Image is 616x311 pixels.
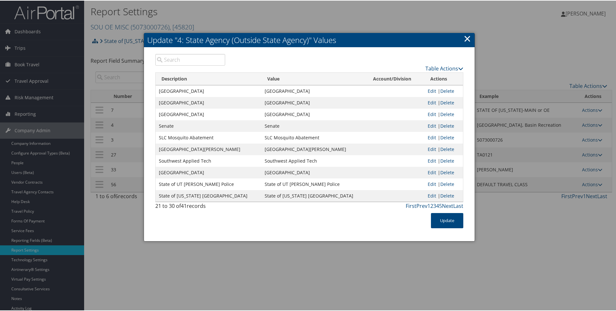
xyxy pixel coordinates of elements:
td: | [424,120,463,131]
td: [GEOGRAPHIC_DATA][PERSON_NAME] [261,143,367,155]
h2: Update "4: State Agency (Outside State Agency)" Values [144,32,475,47]
a: Delete [440,87,454,93]
a: First [406,202,416,209]
th: Value: activate to sort column ascending [261,72,367,85]
td: | [424,189,463,201]
a: Delete [440,145,454,152]
a: Edit [428,180,436,187]
a: 4 [436,202,439,209]
td: [GEOGRAPHIC_DATA] [156,108,261,120]
td: | [424,85,463,96]
td: State of [US_STATE] [GEOGRAPHIC_DATA] [156,189,261,201]
th: Account/Division: activate to sort column ascending [367,72,424,85]
a: Edit [428,99,436,105]
a: Delete [440,111,454,117]
a: Last [453,202,463,209]
td: SLC Mosquito Abatement [156,131,261,143]
a: Edit [428,145,436,152]
td: | [424,155,463,166]
td: [GEOGRAPHIC_DATA] [156,166,261,178]
a: Delete [440,192,454,198]
a: Table Actions [425,64,463,71]
a: Prev [416,202,427,209]
a: Delete [440,99,454,105]
th: Actions [424,72,463,85]
td: | [424,108,463,120]
td: [GEOGRAPHIC_DATA] [261,85,367,96]
td: | [424,143,463,155]
td: [GEOGRAPHIC_DATA] [156,96,261,108]
a: Edit [428,111,436,117]
a: 1 [427,202,430,209]
a: 2 [430,202,433,209]
a: Edit [428,157,436,163]
a: Delete [440,134,454,140]
td: [GEOGRAPHIC_DATA] [261,166,367,178]
span: 41 [181,202,187,209]
td: Southwest Applied Tech [156,155,261,166]
input: Search [155,53,225,65]
td: | [424,166,463,178]
a: Next [442,202,453,209]
td: [GEOGRAPHIC_DATA][PERSON_NAME] [156,143,261,155]
a: Delete [440,122,454,128]
a: 3 [433,202,436,209]
td: [GEOGRAPHIC_DATA] [261,96,367,108]
td: | [424,96,463,108]
td: Senate [156,120,261,131]
a: 5 [439,202,442,209]
td: State of [US_STATE] [GEOGRAPHIC_DATA] [261,189,367,201]
a: × [464,31,471,44]
a: Edit [428,134,436,140]
th: Description: activate to sort column descending [156,72,261,85]
a: Edit [428,122,436,128]
a: Edit [428,87,436,93]
a: Delete [440,157,454,163]
td: SLC Mosquito Abatement [261,131,367,143]
td: State of UT [PERSON_NAME] Police [261,178,367,189]
td: Senate [261,120,367,131]
a: Edit [428,169,436,175]
td: | [424,131,463,143]
td: State of UT [PERSON_NAME] Police [156,178,261,189]
td: Southwest Applied Tech [261,155,367,166]
a: Edit [428,192,436,198]
td: [GEOGRAPHIC_DATA] [261,108,367,120]
a: Delete [440,169,454,175]
button: Update [431,212,463,228]
a: Delete [440,180,454,187]
td: | [424,178,463,189]
div: 21 to 30 of records [155,201,225,212]
td: [GEOGRAPHIC_DATA] [156,85,261,96]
